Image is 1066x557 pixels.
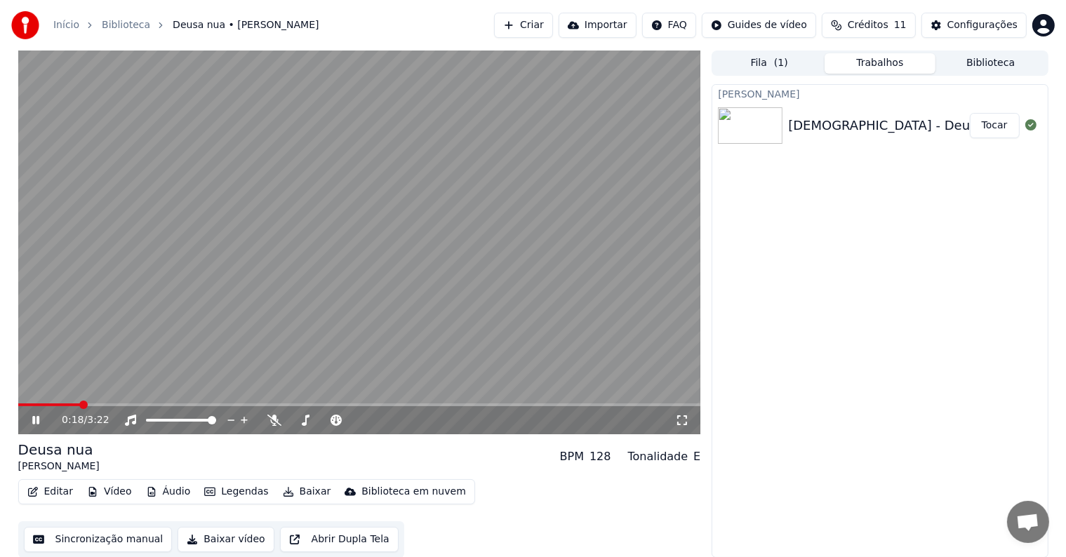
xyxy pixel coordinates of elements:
[822,13,916,38] button: Créditos11
[87,413,109,427] span: 3:22
[693,448,700,465] div: E
[24,527,173,552] button: Sincronização manual
[559,13,637,38] button: Importar
[714,53,825,74] button: Fila
[18,459,100,474] div: [PERSON_NAME]
[774,56,788,70] span: ( 1 )
[702,13,816,38] button: Guides de vídeo
[53,18,79,32] a: Início
[18,440,100,459] div: Deusa nua
[62,413,95,427] div: /
[560,448,584,465] div: BPM
[921,13,1027,38] button: Configurações
[280,527,399,552] button: Abrir Dupla Tela
[199,482,274,502] button: Legendas
[970,113,1020,138] button: Tocar
[825,53,935,74] button: Trabalhos
[788,116,1012,135] div: [DEMOGRAPHIC_DATA] - Deusa nua
[712,85,1047,102] div: [PERSON_NAME]
[173,18,319,32] span: Deusa nua • [PERSON_NAME]
[642,13,696,38] button: FAQ
[62,413,84,427] span: 0:18
[178,527,274,552] button: Baixar vídeo
[935,53,1046,74] button: Biblioteca
[277,482,337,502] button: Baixar
[102,18,150,32] a: Biblioteca
[22,482,79,502] button: Editar
[53,18,319,32] nav: breadcrumb
[1007,501,1049,543] a: Bate-papo aberto
[361,485,466,499] div: Biblioteca em nuvem
[81,482,138,502] button: Vídeo
[848,18,888,32] span: Créditos
[140,482,196,502] button: Áudio
[11,11,39,39] img: youka
[894,18,907,32] span: 11
[494,13,553,38] button: Criar
[589,448,611,465] div: 128
[947,18,1018,32] div: Configurações
[628,448,688,465] div: Tonalidade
